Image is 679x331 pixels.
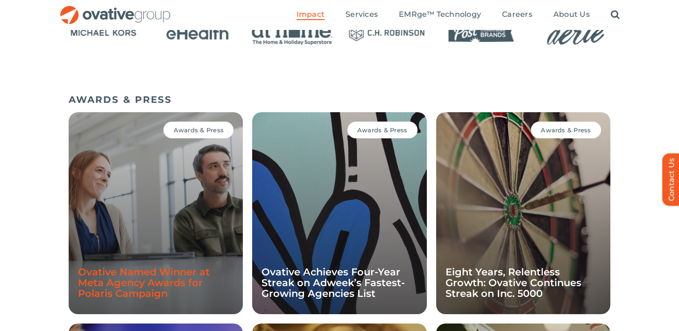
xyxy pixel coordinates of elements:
a: Services [346,10,378,20]
h5: AWARDS & PRESS [69,94,610,105]
div: 14 / 24 [154,14,242,53]
span: Impact [297,10,325,19]
a: OG_Full_horizontal_RGB [59,5,171,14]
span: Services [346,10,378,19]
a: EMRge™ Technology [399,10,481,20]
span: Careers [502,10,532,19]
a: Eight Years, Relentless Growth: Ovative Continues Streak on Inc. 5000 [446,266,581,299]
a: Ovative Named Winner at Meta Agency Awards for Polaris Campaign [78,266,210,299]
div: 16 / 24 [342,14,431,53]
a: Ovative Achieves Four-Year Streak on Adweek’s Fastest-Growing Agencies List [262,266,405,299]
div: 15 / 24 [248,14,336,53]
a: Impact [297,10,325,20]
a: Search [611,10,620,20]
a: Careers [502,10,532,20]
div: 13 / 24 [59,14,148,53]
span: EMRge™ Technology [399,10,481,19]
div: 17 / 24 [437,14,525,53]
a: About Us [553,10,590,20]
div: 18 / 24 [531,14,620,53]
span: About Us [553,10,590,19]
